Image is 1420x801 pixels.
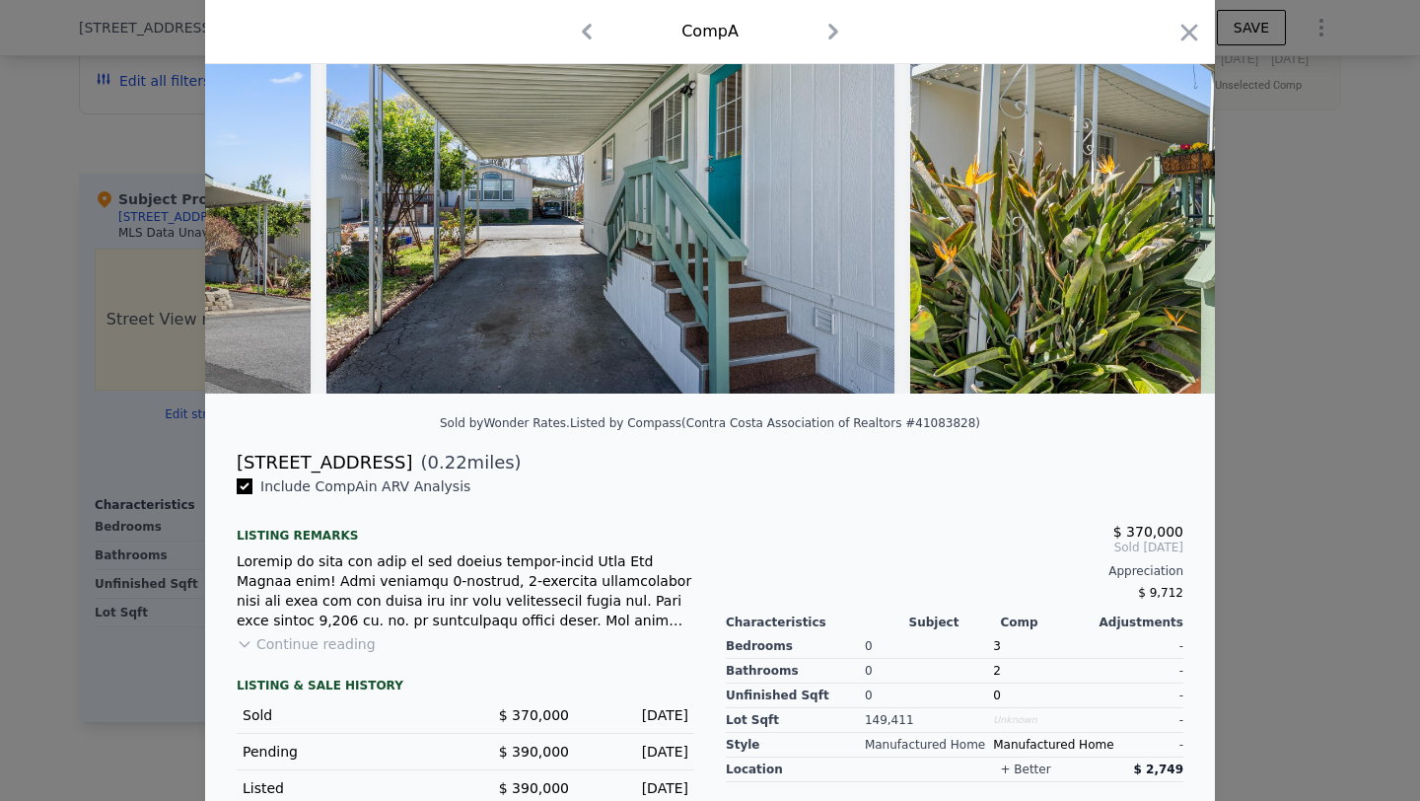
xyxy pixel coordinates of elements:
[993,733,1113,758] div: Manufactured Home
[237,512,694,544] div: Listing remarks
[252,478,478,494] span: Include Comp A in ARV Analysis
[1114,708,1183,733] div: -
[726,733,865,758] div: Style
[499,780,569,796] span: $ 390,000
[726,684,865,708] div: Unfinished Sqft
[499,707,569,723] span: $ 370,000
[243,778,450,798] div: Listed
[237,551,694,630] div: Loremip do sita con adip el sed doeius tempor-incid Utla Etd Magnaa enim! Admi veniamqu 0-nostrud...
[865,659,993,684] div: 0
[570,416,980,430] div: Listed by Compass (Contra Costa Association of Realtors #41083828)
[993,659,1113,684] div: 2
[1000,762,1050,777] div: + better
[726,540,1183,555] span: Sold [DATE]
[909,615,1001,630] div: Subject
[585,705,688,725] div: [DATE]
[237,449,412,476] div: [STREET_ADDRESS]
[499,744,569,760] span: $ 390,000
[726,758,909,782] div: location
[1092,615,1183,630] div: Adjustments
[993,708,1113,733] div: Unknown
[243,705,450,725] div: Sold
[1134,763,1183,776] span: $ 2,749
[1114,634,1183,659] div: -
[440,416,570,430] div: Sold by Wonder Rates .
[1114,684,1183,708] div: -
[585,742,688,762] div: [DATE]
[326,15,894,394] img: Property Img
[993,639,1001,653] span: 3
[237,678,694,697] div: LISTING & SALE HISTORY
[1138,586,1183,600] span: $ 9,712
[726,615,909,630] div: Characteristics
[428,452,467,473] span: 0.22
[726,563,1183,579] div: Appreciation
[865,733,993,758] div: Manufactured Home
[865,634,993,659] div: 0
[726,708,865,733] div: Lot Sqft
[681,20,739,43] div: Comp A
[726,659,865,684] div: Bathrooms
[585,778,688,798] div: [DATE]
[243,742,450,762] div: Pending
[1114,659,1183,684] div: -
[1114,733,1183,758] div: -
[1000,615,1092,630] div: Comp
[1113,524,1183,540] span: $ 370,000
[726,634,865,659] div: Bedrooms
[993,689,1001,702] span: 0
[865,684,993,708] div: 0
[412,449,521,476] span: ( miles)
[865,708,993,733] div: 149,411
[237,634,376,654] button: Continue reading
